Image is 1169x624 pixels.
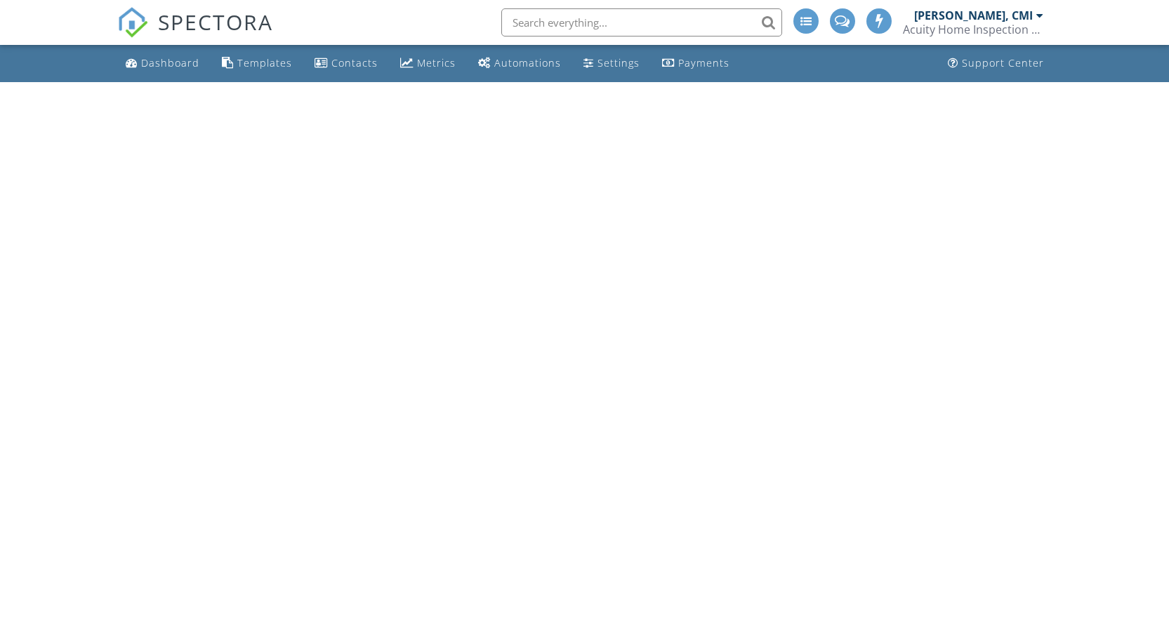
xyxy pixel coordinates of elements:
[597,56,640,69] div: Settings
[309,51,383,77] a: Contacts
[656,51,735,77] a: Payments
[158,7,273,36] span: SPECTORA
[903,22,1043,36] div: Acuity Home Inspection Services
[962,56,1044,69] div: Support Center
[117,7,148,38] img: The Best Home Inspection Software - Spectora
[473,51,567,77] a: Automations (Advanced)
[141,56,199,69] div: Dashboard
[120,51,205,77] a: Dashboard
[216,51,298,77] a: Templates
[678,56,729,69] div: Payments
[117,19,273,48] a: SPECTORA
[501,8,782,36] input: Search everything...
[395,51,461,77] a: Metrics
[331,56,378,69] div: Contacts
[578,51,645,77] a: Settings
[914,8,1033,22] div: [PERSON_NAME], CMI
[942,51,1050,77] a: Support Center
[417,56,456,69] div: Metrics
[494,56,561,69] div: Automations
[237,56,292,69] div: Templates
